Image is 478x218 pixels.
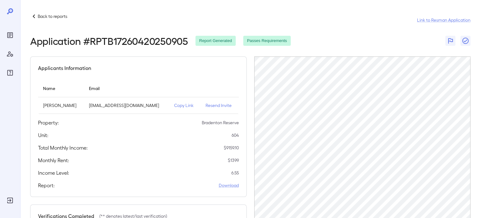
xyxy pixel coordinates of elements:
div: Log Out [5,195,15,205]
div: FAQ [5,68,15,78]
span: Report Generated [195,38,236,44]
div: Reports [5,30,15,40]
p: 604 [232,132,239,138]
p: [PERSON_NAME] [43,102,79,109]
h5: Report: [38,182,55,189]
p: $ 9159.10 [224,145,239,151]
h5: Income Level: [38,169,69,177]
h5: Unit: [38,131,48,139]
th: Email [84,79,169,97]
span: Passes Requirements [243,38,291,44]
table: simple table [38,79,239,114]
p: $ 1399 [228,157,239,163]
p: [EMAIL_ADDRESS][DOMAIN_NAME] [89,102,164,109]
p: Resend Invite [206,102,234,109]
h5: Property: [38,119,59,126]
th: Name [38,79,84,97]
p: 6.55 [231,170,239,176]
h5: Applicants Information [38,64,91,72]
p: Copy Link [174,102,195,109]
h5: Monthly Rent: [38,157,69,164]
button: Flag Report [445,36,455,46]
a: Link to Resman Application [417,17,470,23]
div: Manage Users [5,49,15,59]
h5: Total Monthly Income: [38,144,88,152]
button: Close Report [460,36,470,46]
p: Back to reports [38,13,67,19]
p: Bradenton Reserve [202,120,239,126]
a: Download [219,182,239,189]
h2: Application # RPTB17260420250905 [30,35,188,46]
